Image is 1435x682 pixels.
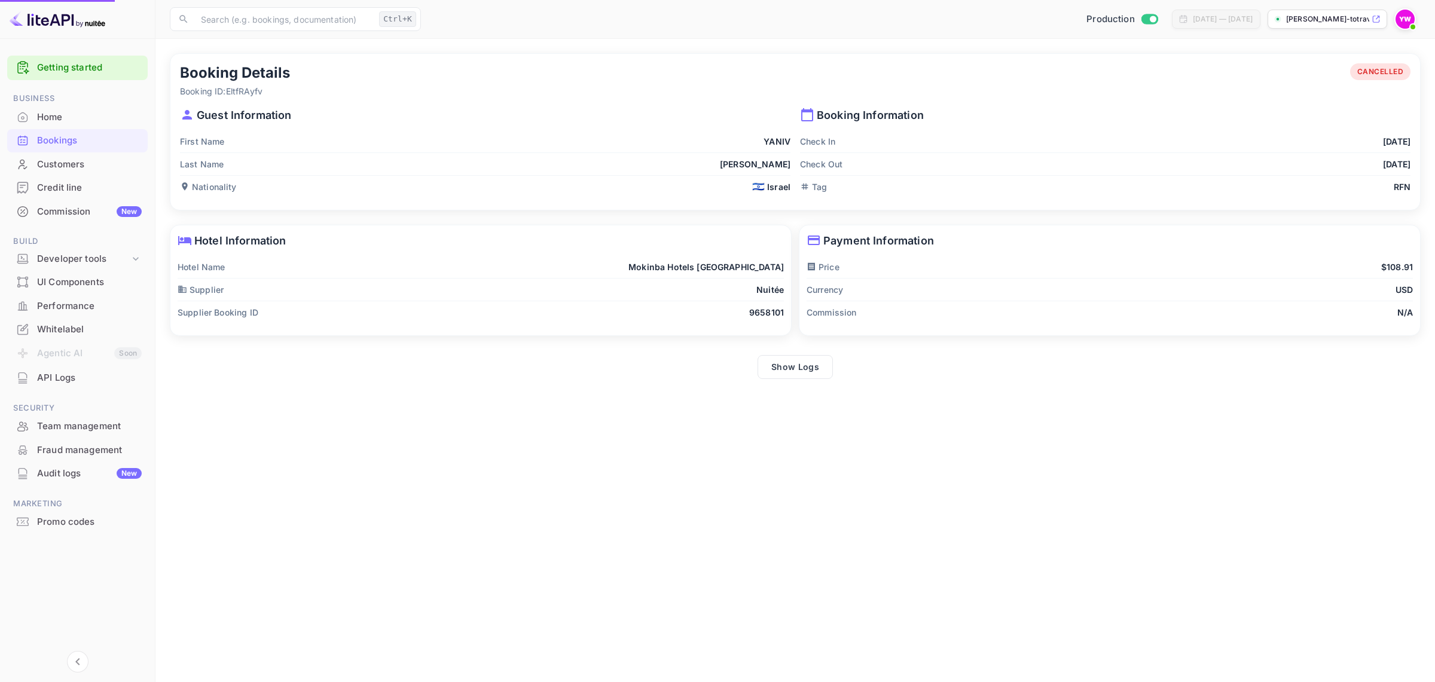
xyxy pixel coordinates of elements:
[37,61,142,75] a: Getting started
[37,134,142,148] div: Bookings
[37,467,142,481] div: Audit logs
[67,651,88,672] button: Collapse navigation
[7,402,148,415] span: Security
[180,63,290,82] h5: Booking Details
[7,106,148,128] a: Home
[807,261,839,273] p: Price
[180,135,225,148] p: First Name
[7,439,148,462] div: Fraud management
[7,176,148,200] div: Credit line
[37,299,142,313] div: Performance
[7,129,148,152] div: Bookings
[37,323,142,337] div: Whitelabel
[7,497,148,510] span: Marketing
[178,233,784,249] p: Hotel Information
[7,176,148,198] a: Credit line
[178,283,224,296] p: Supplier
[1383,135,1410,148] p: [DATE]
[800,158,842,170] p: Check Out
[7,56,148,80] div: Getting started
[37,205,142,219] div: Commission
[628,261,784,273] p: Mokinba Hotels [GEOGRAPHIC_DATA]
[752,182,765,192] span: 🇮🇱
[800,107,1410,123] p: Booking Information
[1350,66,1411,77] span: CANCELLED
[807,306,857,319] p: Commission
[7,366,148,389] a: API Logs
[117,468,142,479] div: New
[1086,13,1135,26] span: Production
[7,510,148,533] a: Promo codes
[178,261,225,273] p: Hotel Name
[756,283,784,296] p: Nuitée
[37,444,142,457] div: Fraud management
[37,252,130,266] div: Developer tools
[1396,10,1415,29] img: Yahav Winkler
[7,295,148,317] a: Performance
[758,355,833,379] button: Show Logs
[1286,14,1369,25] p: [PERSON_NAME]-totravel...
[1383,158,1410,170] p: [DATE]
[800,181,827,193] p: Tag
[7,510,148,534] div: Promo codes
[807,233,1413,249] p: Payment Information
[7,153,148,176] div: Customers
[37,111,142,124] div: Home
[1397,306,1413,319] p: N/A
[7,415,148,438] div: Team management
[749,306,784,319] p: 9658101
[7,462,148,484] a: Audit logsNew
[7,462,148,485] div: Audit logsNew
[7,271,148,294] div: UI Components
[7,106,148,129] div: Home
[1381,261,1413,273] p: $108.91
[7,366,148,390] div: API Logs
[180,181,237,193] p: Nationality
[178,306,258,319] p: Supplier Booking ID
[1396,283,1413,296] p: USD
[7,318,148,341] div: Whitelabel
[37,276,142,289] div: UI Components
[7,318,148,340] a: Whitelabel
[37,158,142,172] div: Customers
[7,439,148,461] a: Fraud management
[1082,13,1162,26] div: Switch to Sandbox mode
[7,200,148,224] div: CommissionNew
[117,206,142,217] div: New
[180,107,790,123] p: Guest Information
[37,371,142,385] div: API Logs
[10,10,105,29] img: LiteAPI logo
[7,415,148,437] a: Team management
[7,235,148,248] span: Build
[180,158,224,170] p: Last Name
[379,11,416,27] div: Ctrl+K
[7,295,148,318] div: Performance
[7,129,148,151] a: Bookings
[800,135,835,148] p: Check In
[1394,181,1410,193] p: RFN
[720,158,790,170] p: [PERSON_NAME]
[37,420,142,433] div: Team management
[180,85,290,97] p: Booking ID: EltfRAyfv
[1193,14,1253,25] div: [DATE] — [DATE]
[7,200,148,222] a: CommissionNew
[752,181,790,193] div: Israel
[764,135,790,148] p: YANIV
[7,249,148,270] div: Developer tools
[7,271,148,293] a: UI Components
[37,181,142,195] div: Credit line
[7,92,148,105] span: Business
[37,515,142,529] div: Promo codes
[7,153,148,175] a: Customers
[194,7,374,31] input: Search (e.g. bookings, documentation)
[807,283,843,296] p: Currency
